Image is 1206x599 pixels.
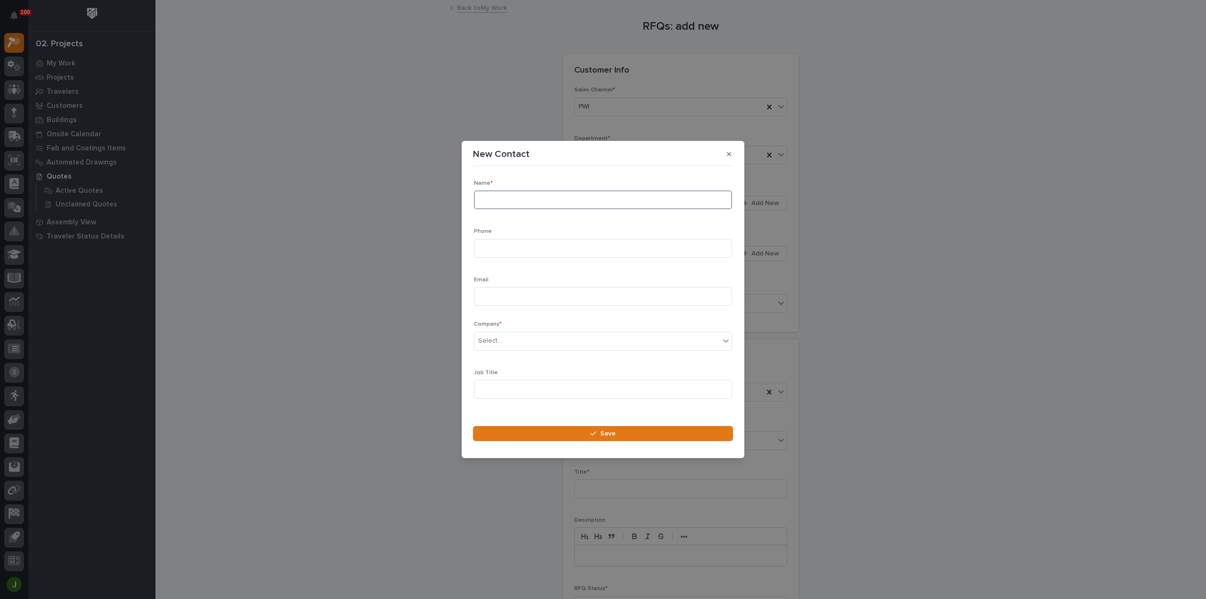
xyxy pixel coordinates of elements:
span: Company [474,321,502,327]
span: Save [600,429,616,438]
span: Email [474,277,489,283]
span: Name [474,181,493,186]
span: Job Title [474,370,498,376]
button: Save [473,426,733,441]
span: Phone [474,229,492,234]
div: Select... [478,336,502,346]
p: New Contact [473,148,530,160]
